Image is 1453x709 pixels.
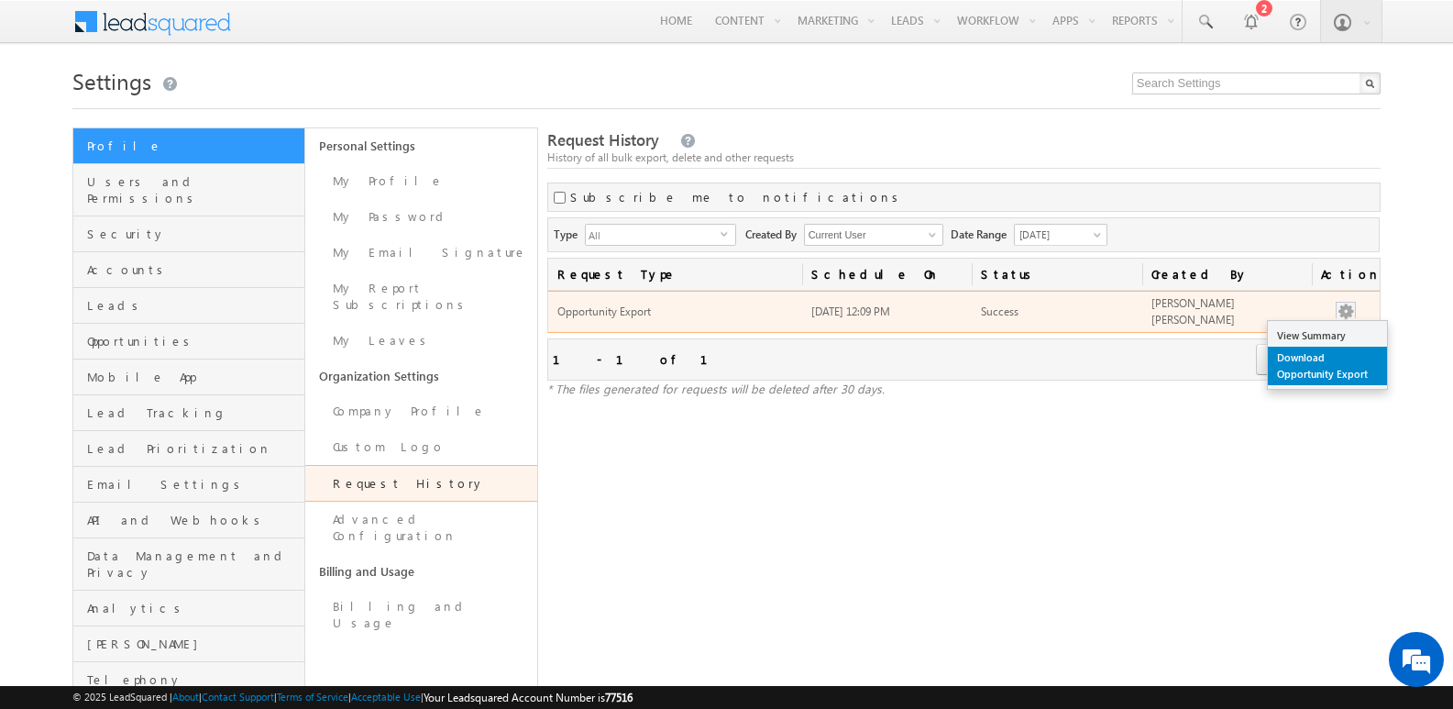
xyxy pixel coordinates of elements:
[570,189,905,205] label: Subscribe me to notifications
[72,66,151,95] span: Settings
[1256,344,1290,375] span: prev
[95,96,308,120] div: Chat with us now
[73,538,304,591] a: Data Management and Privacy
[87,173,300,206] span: Users and Permissions
[172,691,199,703] a: About
[73,216,304,252] a: Security
[745,224,804,243] span: Created By
[951,224,1014,243] span: Date Range
[919,226,941,244] a: Show All Items
[73,128,304,164] a: Profile
[1312,259,1380,290] span: Actions
[802,259,972,290] a: Schedule On
[1256,346,1291,375] a: prev
[87,226,300,242] span: Security
[1014,224,1107,246] a: [DATE]
[554,224,585,243] span: Type
[553,349,730,370] div: 1 - 1 of 1
[811,305,890,318] span: [DATE] 12:09 PM
[73,252,304,288] a: Accounts
[87,138,300,154] span: Profile
[31,96,77,120] img: d_60004797649_company_0_60004797649
[73,503,304,538] a: API and Webhooks
[1015,227,1102,243] span: [DATE]
[73,626,304,662] a: [PERSON_NAME]
[1268,325,1387,347] a: View Summary
[87,600,300,616] span: Analytics
[981,305,1018,318] span: Success
[73,164,304,216] a: Users and Permissions
[87,297,300,314] span: Leads
[73,467,304,503] a: Email Settings
[87,333,300,349] span: Opportunities
[87,548,300,581] span: Data Management and Privacy
[585,224,736,246] div: All
[24,170,335,549] textarea: Type your message and hit 'Enter'
[305,128,537,163] a: Personal Settings
[305,554,537,589] a: Billing and Usage
[305,589,537,641] a: Billing and Usage
[202,691,274,703] a: Contact Support
[547,381,885,396] span: * The files generated for requests will be deleted after 30 days.
[721,229,735,238] span: select
[73,662,304,698] a: Telephony
[1151,296,1235,327] span: [PERSON_NAME] [PERSON_NAME]
[249,565,333,590] em: Start Chat
[305,323,537,359] a: My Leaves
[547,129,659,150] span: Request History
[73,395,304,431] a: Lead Tracking
[351,691,421,703] a: Acceptable Use
[73,324,304,360] a: Opportunities
[305,235,537,271] a: My Email Signature
[424,691,633,704] span: Your Leadsquared Account Number is
[1142,259,1312,290] a: Created By
[87,636,300,652] span: [PERSON_NAME]
[87,404,300,421] span: Lead Tracking
[301,9,345,53] div: Minimize live chat window
[87,476,300,493] span: Email Settings
[72,689,633,706] span: © 2025 LeadSquared | | | | |
[804,224,943,246] input: Type to Search
[87,512,300,528] span: API and Webhooks
[73,288,304,324] a: Leads
[305,393,537,429] a: Company Profile
[586,225,721,245] span: All
[305,502,537,554] a: Advanced Configuration
[557,305,794,320] span: Opportunity Export
[73,431,304,467] a: Lead Prioritization
[1268,347,1387,385] a: Download Opportunity Export
[73,360,304,395] a: Mobile App
[305,359,537,393] a: Organization Settings
[87,369,300,385] span: Mobile App
[305,465,537,502] a: Request History
[1132,72,1381,94] input: Search Settings
[87,671,300,688] span: Telephony
[305,199,537,235] a: My Password
[305,271,537,323] a: My Report Subscriptions
[547,150,1381,166] div: History of all bulk export, delete and other requests
[305,429,537,465] a: Custom Logo
[972,259,1141,290] a: Status
[73,591,304,626] a: Analytics
[605,691,633,704] span: 77516
[87,261,300,278] span: Accounts
[305,163,537,199] a: My Profile
[87,440,300,457] span: Lead Prioritization
[277,691,348,703] a: Terms of Service
[548,259,803,290] a: Request Type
